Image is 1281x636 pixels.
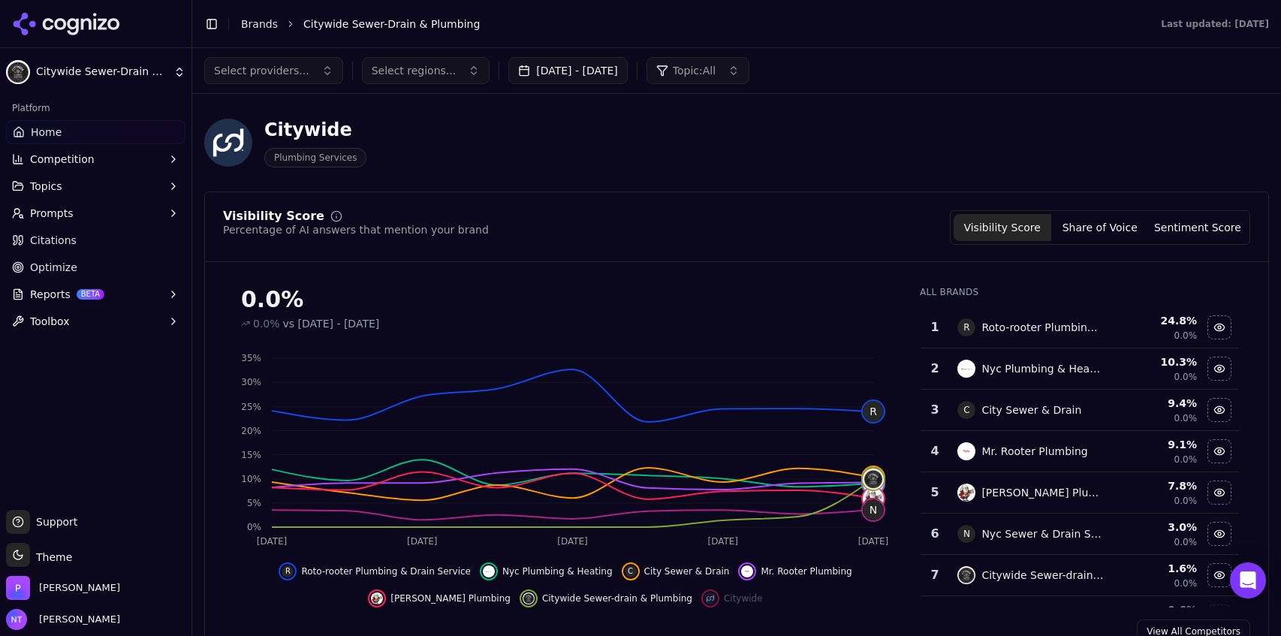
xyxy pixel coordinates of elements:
button: Show citywide data [701,589,763,607]
div: 0.6 % [1116,602,1197,617]
tr: 7citywide sewer-drain & plumbingCitywide Sewer-drain & Plumbing1.6%0.0%Hide citywide sewer-drain ... [921,555,1238,596]
tr: 5benjamin franklin plumbing[PERSON_NAME] Plumbing7.8%0.0%Hide benjamin franklin plumbing data [921,472,1238,514]
tr: 3CCity Sewer & Drain9.4%0.0%Hide city sewer & drain data [921,390,1238,431]
img: citywide sewer-drain & plumbing [523,592,535,604]
tspan: [DATE] [257,536,288,547]
div: Roto-rooter Plumbing & Drain Service [981,320,1103,335]
div: 3 [927,401,942,419]
div: 1.6 % [1116,561,1197,576]
div: Last updated: [DATE] [1161,18,1269,30]
img: Perrill [6,576,30,600]
span: Citywide Sewer-Drain & Plumbing [36,65,167,79]
span: Mr. Rooter Plumbing [761,565,851,577]
a: Optimize [6,255,185,279]
img: nyc plumbing & heating [957,360,975,378]
button: Topics [6,174,185,198]
div: 24.8 % [1116,313,1197,328]
span: Select regions... [372,63,457,78]
tspan: [DATE] [707,536,738,547]
span: 0.0% [253,316,280,331]
button: Hide benjamin franklin plumbing data [368,589,511,607]
button: Hide city sewer & drain data [1207,398,1231,422]
span: Select providers... [214,63,309,78]
span: C [957,401,975,419]
span: Topics [30,179,62,194]
span: Home [31,125,62,140]
div: 2 [927,360,942,378]
img: Citywide [204,119,252,167]
img: benjamin franklin plumbing [957,484,975,502]
span: [PERSON_NAME] Plumbing [390,592,511,604]
span: BETA [77,289,104,300]
span: N [863,499,884,520]
span: Competition [30,152,95,167]
div: Citywide [264,118,366,142]
span: R [957,318,975,336]
img: benjamin franklin plumbing [371,592,383,604]
div: Visibility Score [223,210,324,222]
span: N [957,525,975,543]
button: Hide citywide sewer-drain & plumbing data [1207,563,1231,587]
button: Hide mr. rooter plumbing data [1207,439,1231,463]
button: Share of Voice [1051,214,1149,241]
button: Toolbox [6,309,185,333]
img: citywide [704,592,716,604]
span: 0.0% [1174,536,1198,548]
div: 4 [927,442,942,460]
button: Sentiment Score [1149,214,1246,241]
div: Nyc Sewer & Drain Service [981,526,1103,541]
button: Open user button [6,609,120,630]
div: 9.1 % [1116,437,1197,452]
button: [DATE] - [DATE] [508,57,628,84]
div: [PERSON_NAME] Plumbing [981,485,1103,500]
img: nyc plumbing & heating [483,565,495,577]
img: citywide sewer-drain & plumbing [863,469,884,490]
span: 0.0% [1174,371,1198,383]
span: R [282,565,294,577]
tspan: 35% [241,353,261,363]
span: Citations [30,233,77,248]
span: Citywide [724,592,763,604]
span: Optimize [30,260,77,275]
span: Topic: All [673,63,716,78]
span: 0.0% [1174,412,1198,424]
button: Hide city sewer & drain data [622,562,730,580]
div: 10.3 % [1116,354,1197,369]
a: Home [6,120,185,144]
nav: breadcrumb [241,17,1131,32]
img: Nate Tower [6,609,27,630]
span: Roto-rooter Plumbing & Drain Service [301,565,471,577]
div: 3.0 % [1116,520,1197,535]
a: Brands [241,18,278,30]
div: 7.8 % [1116,478,1197,493]
tspan: 20% [241,426,261,436]
div: Mr. Rooter Plumbing [981,444,1087,459]
div: 0.0% [241,286,890,313]
img: mr. rooter plumbing [741,565,753,577]
button: Visibility Score [954,214,1051,241]
tspan: 0% [247,522,261,532]
span: Reports [30,287,71,302]
tr: 6NNyc Sewer & Drain Service3.0%0.0%Hide nyc sewer & drain service data [921,514,1238,555]
span: 0.0% [1174,495,1198,507]
span: Perrill [39,581,120,595]
tspan: 10% [241,474,261,484]
span: R [863,401,884,422]
span: Plumbing Services [264,148,366,167]
div: 9.4 % [1116,396,1197,411]
div: 1 [927,318,942,336]
span: Nyc Plumbing & Heating [502,565,613,577]
span: 0.0% [1174,577,1198,589]
div: Nyc Plumbing & Heating [981,361,1103,376]
span: [PERSON_NAME] [33,613,120,626]
div: Citywide Sewer-drain & Plumbing [981,568,1103,583]
tspan: 15% [241,450,261,460]
span: Citywide Sewer-Drain & Plumbing [303,17,480,32]
img: citywide sewer-drain & plumbing [957,566,975,584]
tspan: 30% [241,377,261,387]
img: mr. rooter plumbing [957,442,975,460]
tr: 4mr. rooter plumbingMr. Rooter Plumbing9.1%0.0%Hide mr. rooter plumbing data [921,431,1238,472]
button: Show all day sewer & drain inc. data [1207,604,1231,628]
span: Citywide Sewer-drain & Plumbing [542,592,692,604]
span: vs [DATE] - [DATE] [283,316,380,331]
